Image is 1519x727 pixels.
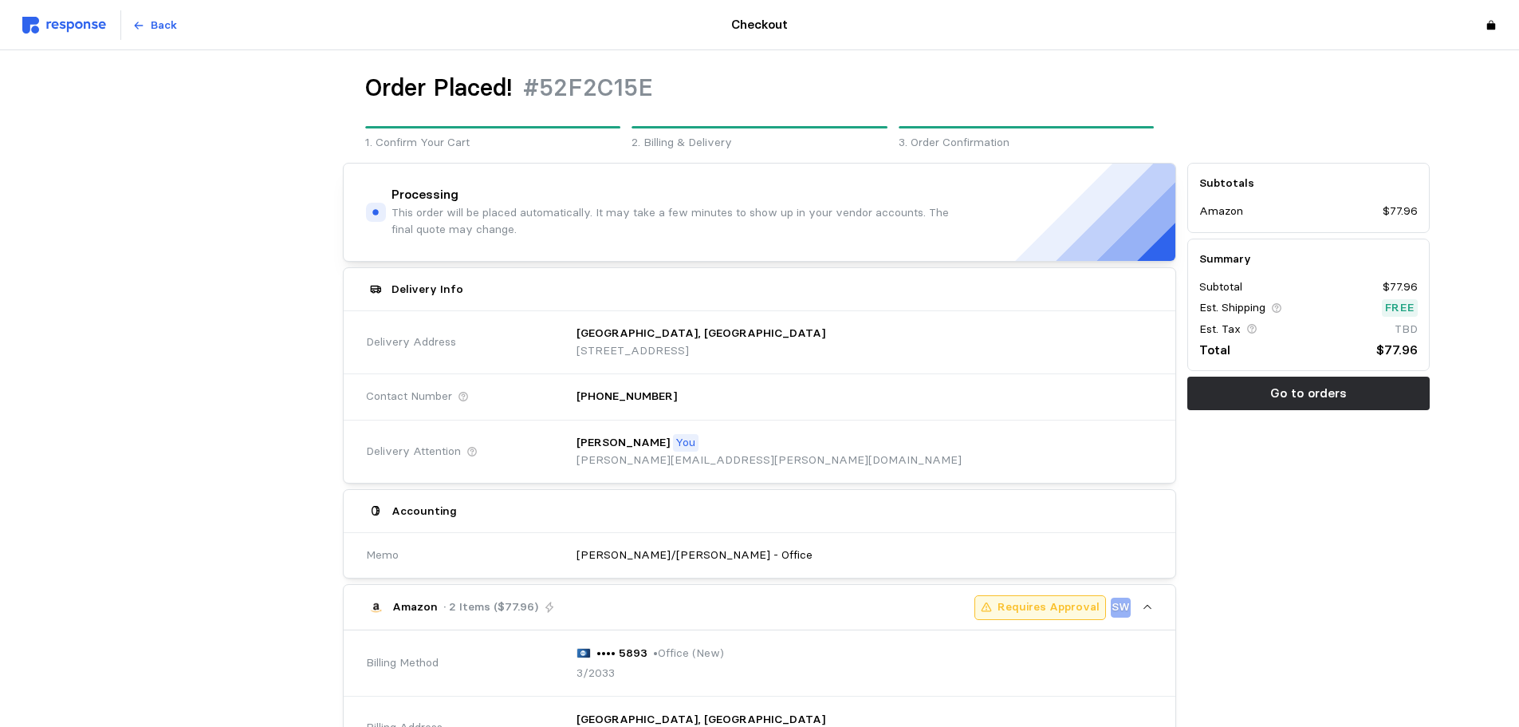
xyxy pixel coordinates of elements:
[366,388,452,405] span: Contact Number
[366,334,456,351] span: Delivery Address
[1187,377,1430,410] button: Go to orders
[577,388,677,405] p: [PHONE_NUMBER]
[1383,279,1418,296] p: $77.96
[577,665,615,682] p: 3/2033
[392,204,957,239] p: This order will be placed automatically. It may take a few minutes to show up in your vendor acco...
[998,599,1100,616] p: Requires Approval
[392,186,458,204] h4: Processing
[523,73,653,104] h1: #52F2C15E
[577,547,813,564] p: [PERSON_NAME]/[PERSON_NAME] - Office
[344,585,1175,630] button: Amazon· 2 Items ($77.96)Requires ApprovalSW
[731,16,788,34] h4: Checkout
[1199,340,1230,360] p: Total
[366,443,461,460] span: Delivery Attention
[366,547,399,564] span: Memo
[1383,203,1418,220] p: $77.96
[1199,251,1418,267] h5: Summary
[577,452,962,469] p: [PERSON_NAME][EMAIL_ADDRESS][PERSON_NAME][DOMAIN_NAME]
[365,73,512,104] h1: Order Placed!
[443,599,538,616] p: · 2 Items ($77.96)
[1270,384,1347,404] p: Go to orders
[22,17,106,34] img: svg%3e
[1199,321,1241,338] p: Est. Tax
[577,325,825,342] p: [GEOGRAPHIC_DATA], [GEOGRAPHIC_DATA]
[899,134,1154,152] p: 3. Order Confirmation
[392,281,463,298] h5: Delivery Info
[1376,340,1418,360] p: $77.96
[1199,203,1243,220] p: Amazon
[577,648,591,658] img: svg%3e
[392,503,457,520] h5: Accounting
[675,434,695,452] p: You
[577,434,670,452] p: [PERSON_NAME]
[151,17,177,34] p: Back
[653,645,724,662] p: • Office (New)
[124,10,186,41] button: Back
[366,654,439,672] span: Billing Method
[1385,299,1415,317] p: Free
[596,645,647,662] p: •••• 5893
[577,342,825,360] p: [STREET_ADDRESS]
[1395,321,1418,338] p: TBD
[1199,175,1418,192] h5: Subtotals
[1199,279,1242,296] p: Subtotal
[632,134,887,152] p: 2. Billing & Delivery
[392,599,438,616] p: Amazon
[365,134,620,152] p: 1. Confirm Your Cart
[1199,299,1265,317] p: Est. Shipping
[1112,599,1130,616] p: SW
